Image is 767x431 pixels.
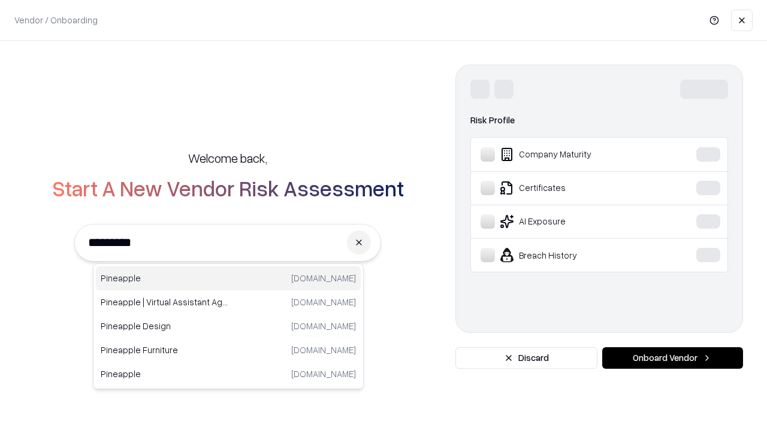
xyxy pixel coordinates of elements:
[93,263,364,389] div: Suggestions
[481,147,660,162] div: Company Maturity
[101,368,228,380] p: Pineapple
[481,248,660,262] div: Breach History
[481,181,660,195] div: Certificates
[291,320,356,332] p: [DOMAIN_NAME]
[101,320,228,332] p: Pineapple Design
[470,113,728,128] div: Risk Profile
[455,347,597,369] button: Discard
[52,176,404,200] h2: Start A New Vendor Risk Assessment
[14,14,98,26] p: Vendor / Onboarding
[481,214,660,229] div: AI Exposure
[101,272,228,284] p: Pineapple
[291,368,356,380] p: [DOMAIN_NAME]
[291,344,356,356] p: [DOMAIN_NAME]
[291,296,356,308] p: [DOMAIN_NAME]
[602,347,743,369] button: Onboard Vendor
[101,296,228,308] p: Pineapple | Virtual Assistant Agency
[291,272,356,284] p: [DOMAIN_NAME]
[101,344,228,356] p: Pineapple Furniture
[188,150,267,166] h5: Welcome back,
